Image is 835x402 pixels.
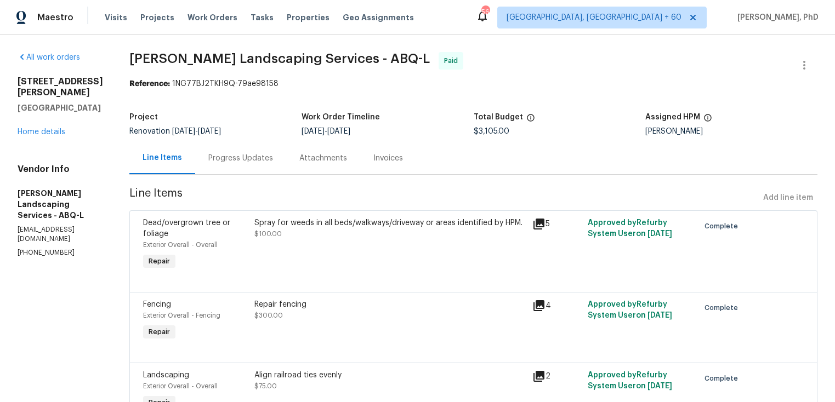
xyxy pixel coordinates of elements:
[18,188,103,221] h5: [PERSON_NAME] Landscaping Services - ABQ-L
[143,301,171,308] span: Fencing
[481,7,489,18] div: 568
[474,113,523,121] h5: Total Budget
[302,128,325,135] span: [DATE]
[588,301,672,319] span: Approved by Refurby System User on
[588,219,672,238] span: Approved by Refurby System User on
[143,371,189,379] span: Landscaping
[588,371,672,390] span: Approved by Refurby System User on
[507,12,681,23] span: [GEOGRAPHIC_DATA], [GEOGRAPHIC_DATA] + 60
[474,128,509,135] span: $3,105.00
[129,128,221,135] span: Renovation
[254,299,526,310] div: Repair fencing
[105,12,127,23] span: Visits
[172,128,221,135] span: -
[172,128,195,135] span: [DATE]
[343,12,414,23] span: Geo Assignments
[18,164,103,175] h4: Vendor Info
[208,153,273,164] div: Progress Updates
[647,230,672,238] span: [DATE]
[143,312,220,319] span: Exterior Overall - Fencing
[18,248,103,257] p: [PHONE_NUMBER]
[143,219,230,238] span: Dead/overgrown tree or foliage
[444,55,462,66] span: Paid
[373,153,403,164] div: Invoices
[647,382,672,390] span: [DATE]
[254,312,283,319] span: $300.00
[18,102,103,113] h5: [GEOGRAPHIC_DATA]
[18,128,65,136] a: Home details
[18,54,80,61] a: All work orders
[18,76,103,98] h2: [STREET_ADDRESS][PERSON_NAME]
[18,225,103,244] p: [EMAIL_ADDRESS][DOMAIN_NAME]
[287,12,330,23] span: Properties
[299,153,347,164] div: Attachments
[645,128,817,135] div: [PERSON_NAME]
[254,370,526,381] div: Align railroad ties evenly
[532,299,581,312] div: 4
[327,128,350,135] span: [DATE]
[251,14,274,21] span: Tasks
[188,12,237,23] span: Work Orders
[703,113,712,128] span: The hpm assigned to this work order.
[129,113,158,121] h5: Project
[645,113,700,121] h5: Assigned HPM
[129,52,430,65] span: [PERSON_NAME] Landscaping Services - ABQ-L
[302,113,380,121] h5: Work Order Timeline
[143,152,182,163] div: Line Items
[647,312,672,319] span: [DATE]
[532,370,581,383] div: 2
[143,242,218,248] span: Exterior Overall - Overall
[254,383,277,389] span: $75.00
[140,12,174,23] span: Projects
[129,188,759,208] span: Line Items
[254,231,282,237] span: $100.00
[532,217,581,231] div: 5
[144,256,174,267] span: Repair
[705,302,742,313] span: Complete
[254,217,526,228] div: Spray for weeds in all beds/walkways/driveway or areas identified by HPM.
[143,383,218,389] span: Exterior Overall - Overall
[37,12,73,23] span: Maestro
[733,12,819,23] span: [PERSON_NAME], PhD
[302,128,350,135] span: -
[144,326,174,337] span: Repair
[129,80,170,88] b: Reference:
[198,128,221,135] span: [DATE]
[526,113,535,128] span: The total cost of line items that have been proposed by Opendoor. This sum includes line items th...
[129,78,817,89] div: 1NG77BJ2TKH9Q-79ae98158
[705,373,742,384] span: Complete
[705,221,742,232] span: Complete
